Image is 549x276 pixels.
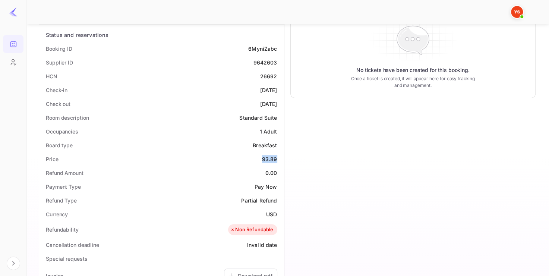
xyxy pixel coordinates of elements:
div: HCN [46,72,57,80]
img: Yandex Support [511,6,523,18]
div: Check-in [46,86,67,94]
div: Status and reservations [46,31,108,39]
a: Customers [3,53,23,70]
div: Refundability [46,226,79,233]
div: Partial Refund [241,197,277,204]
div: Check out [46,100,70,108]
div: Cancellation deadline [46,241,99,249]
div: 9642603 [253,59,277,66]
div: Payment Type [46,183,81,191]
div: Special requests [46,255,87,263]
div: Standard Suite [239,114,277,122]
div: [DATE] [260,100,277,108]
div: Pay Now [254,183,277,191]
div: Room description [46,114,89,122]
div: Refund Type [46,197,77,204]
div: USD [266,210,277,218]
div: Booking ID [46,45,72,53]
div: Currency [46,210,68,218]
button: Expand navigation [7,257,20,270]
div: Refund Amount [46,169,83,177]
div: [DATE] [260,86,277,94]
p: Once a ticket is created, it will appear here for easy tracking and management. [347,75,479,89]
div: Board type [46,141,73,149]
div: 1 Adult [259,128,277,135]
div: Breakfast [253,141,277,149]
div: 0.00 [265,169,277,177]
div: 26692 [260,72,277,80]
img: LiteAPI [9,7,18,16]
p: No tickets have been created for this booking. [356,66,470,74]
div: 6MyniZabc [248,45,277,53]
div: Non Refundable [230,226,273,233]
div: Supplier ID [46,59,73,66]
div: 93.89 [262,155,277,163]
div: Occupancies [46,128,78,135]
div: Price [46,155,59,163]
div: Invalid date [247,241,277,249]
a: Bookings [3,35,23,52]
